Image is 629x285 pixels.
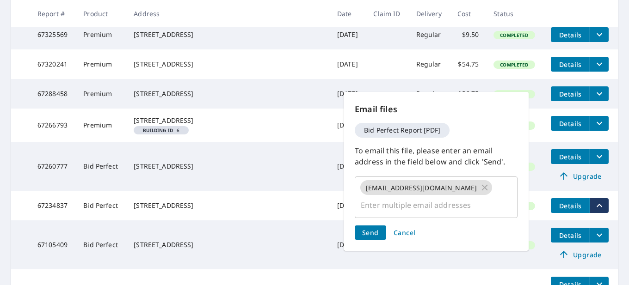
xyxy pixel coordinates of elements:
td: Premium [76,20,126,49]
span: Details [556,90,584,98]
td: 67320241 [30,49,76,79]
td: $36.75 [450,79,487,109]
button: detailsBtn-67325569 [551,27,590,42]
td: [DATE] [330,20,366,49]
span: 6 [137,128,185,133]
td: [DATE] [330,142,366,191]
div: [STREET_ADDRESS] [134,30,322,39]
td: Regular [409,79,450,109]
td: [DATE] [330,79,366,109]
button: filesDropdownBtn-67234837 [590,198,609,213]
p: Email files [355,103,518,115]
td: Bid Perfect [76,191,126,220]
td: [DATE] [330,49,366,79]
span: Details [556,60,584,69]
span: Upgrade [556,249,603,260]
td: [DATE] [330,220,366,269]
div: [STREET_ADDRESS] [134,240,322,249]
a: Upgrade [551,247,609,262]
td: 67325569 [30,20,76,49]
td: 67105409 [30,220,76,269]
span: Details [556,119,584,128]
button: filesDropdownBtn-67260777 [590,149,609,164]
button: filesDropdownBtn-67105409 [590,228,609,243]
button: detailsBtn-67260777 [551,149,590,164]
button: filesDropdownBtn-67288458 [590,86,609,101]
span: Details [556,201,584,210]
span: [EMAIL_ADDRESS][DOMAIN_NAME] [360,183,482,192]
span: Completed [494,91,534,97]
button: detailsBtn-67105409 [551,228,590,243]
span: Details [556,231,584,240]
td: 67234837 [30,191,76,220]
td: Bid Perfect [76,142,126,191]
p: To email this file, please enter an email address in the field below and click 'Send'. [355,145,518,167]
td: 67266793 [30,109,76,142]
button: detailsBtn-67288458 [551,86,590,101]
span: Completed [494,32,534,38]
button: Send [355,225,386,240]
div: [STREET_ADDRESS] [134,60,322,69]
div: [EMAIL_ADDRESS][DOMAIN_NAME] [360,180,492,195]
td: [DATE] [330,191,366,220]
td: 67260777 [30,142,76,191]
div: [STREET_ADDRESS] [134,89,322,98]
button: filesDropdownBtn-67266793 [590,116,609,131]
td: [DATE] [330,109,366,142]
td: $54.75 [450,49,487,79]
div: [STREET_ADDRESS] [134,116,322,125]
button: filesDropdownBtn-67325569 [590,27,609,42]
button: Cancel [390,225,419,240]
td: $9.50 [450,20,487,49]
td: Regular [409,49,450,79]
button: detailsBtn-67320241 [551,57,590,72]
td: Regular [409,20,450,49]
em: Building ID [143,128,173,133]
span: Bid Perfect Report [PDF] [358,127,446,133]
div: [STREET_ADDRESS] [134,201,322,210]
input: Enter multiple email addresses [359,196,499,214]
td: 67288458 [30,79,76,109]
span: Send [362,228,379,237]
td: Premium [76,79,126,109]
span: Details [556,30,584,39]
td: Premium [76,109,126,142]
span: Completed [494,61,534,68]
span: Details [556,152,584,161]
span: Upgrade [556,170,603,182]
button: detailsBtn-67234837 [551,198,590,213]
span: Cancel [394,228,416,237]
a: Upgrade [551,169,609,183]
button: detailsBtn-67266793 [551,116,590,131]
td: Premium [76,49,126,79]
div: [STREET_ADDRESS] [134,162,322,171]
td: Bid Perfect [76,220,126,269]
button: filesDropdownBtn-67320241 [590,57,609,72]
